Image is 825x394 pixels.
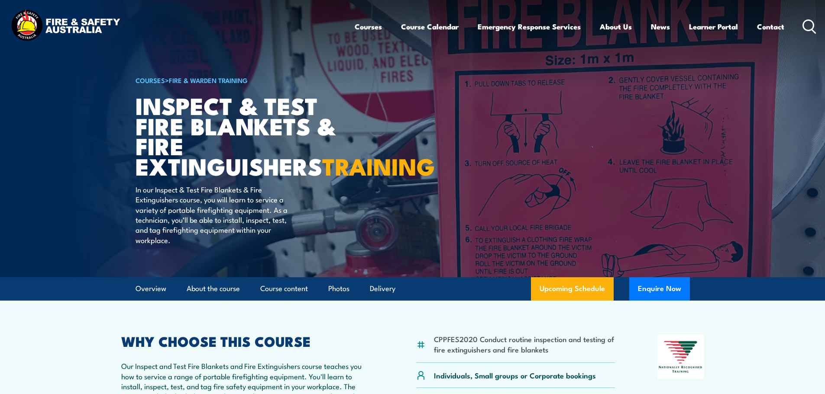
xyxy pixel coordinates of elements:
[434,334,615,354] li: CPPFES2020 Conduct routine inspection and testing of fire extinguishers and fire blankets
[478,15,581,38] a: Emergency Response Services
[434,370,596,380] p: Individuals, Small groups or Corporate bookings
[689,15,738,38] a: Learner Portal
[260,277,308,300] a: Course content
[187,277,240,300] a: About the course
[370,277,395,300] a: Delivery
[757,15,784,38] a: Contact
[169,75,248,85] a: Fire & Warden Training
[121,335,374,347] h2: WHY CHOOSE THIS COURSE
[657,335,704,379] img: Nationally Recognised Training logo.
[531,277,614,301] a: Upcoming Schedule
[629,277,690,301] button: Enquire Now
[136,277,166,300] a: Overview
[136,95,349,176] h1: Inspect & Test Fire Blankets & Fire Extinguishers
[651,15,670,38] a: News
[355,15,382,38] a: Courses
[600,15,632,38] a: About Us
[328,277,349,300] a: Photos
[136,75,165,85] a: COURSES
[136,184,294,245] p: In our Inspect & Test Fire Blankets & Fire Extinguishers course, you will learn to service a vari...
[136,75,349,85] h6: >
[401,15,459,38] a: Course Calendar
[322,147,435,183] strong: TRAINING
